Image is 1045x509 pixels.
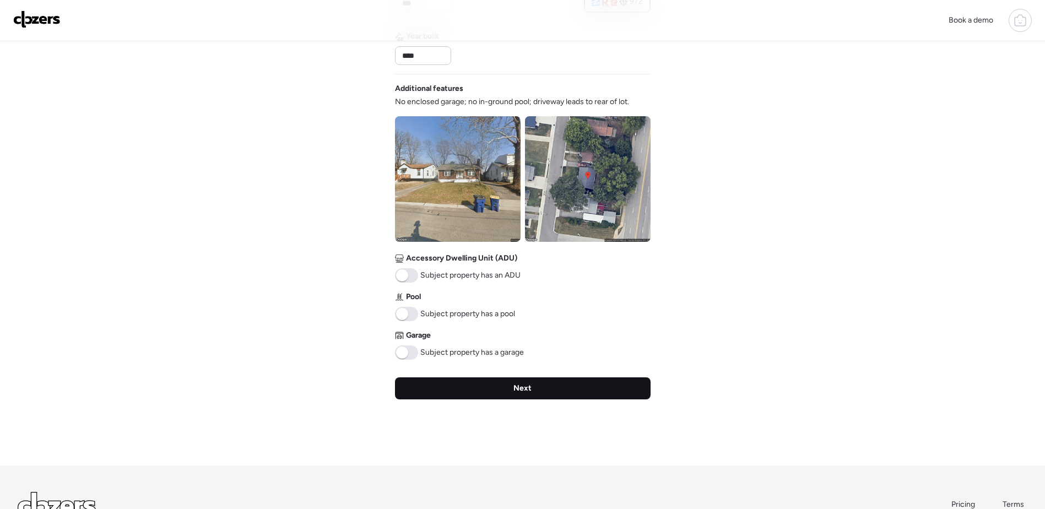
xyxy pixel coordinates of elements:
[1003,500,1024,509] span: Terms
[13,10,61,28] img: Logo
[420,270,521,281] span: Subject property has an ADU
[513,383,532,394] span: Next
[406,330,431,341] span: Garage
[420,347,524,358] span: Subject property has a garage
[395,96,629,107] span: No enclosed garage; no in-ground pool; driveway leads to rear of lot.
[420,308,515,320] span: Subject property has a pool
[406,291,421,302] span: Pool
[951,500,975,509] span: Pricing
[406,253,517,264] span: Accessory Dwelling Unit (ADU)
[949,15,993,25] span: Book a demo
[395,83,463,94] span: Additional features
